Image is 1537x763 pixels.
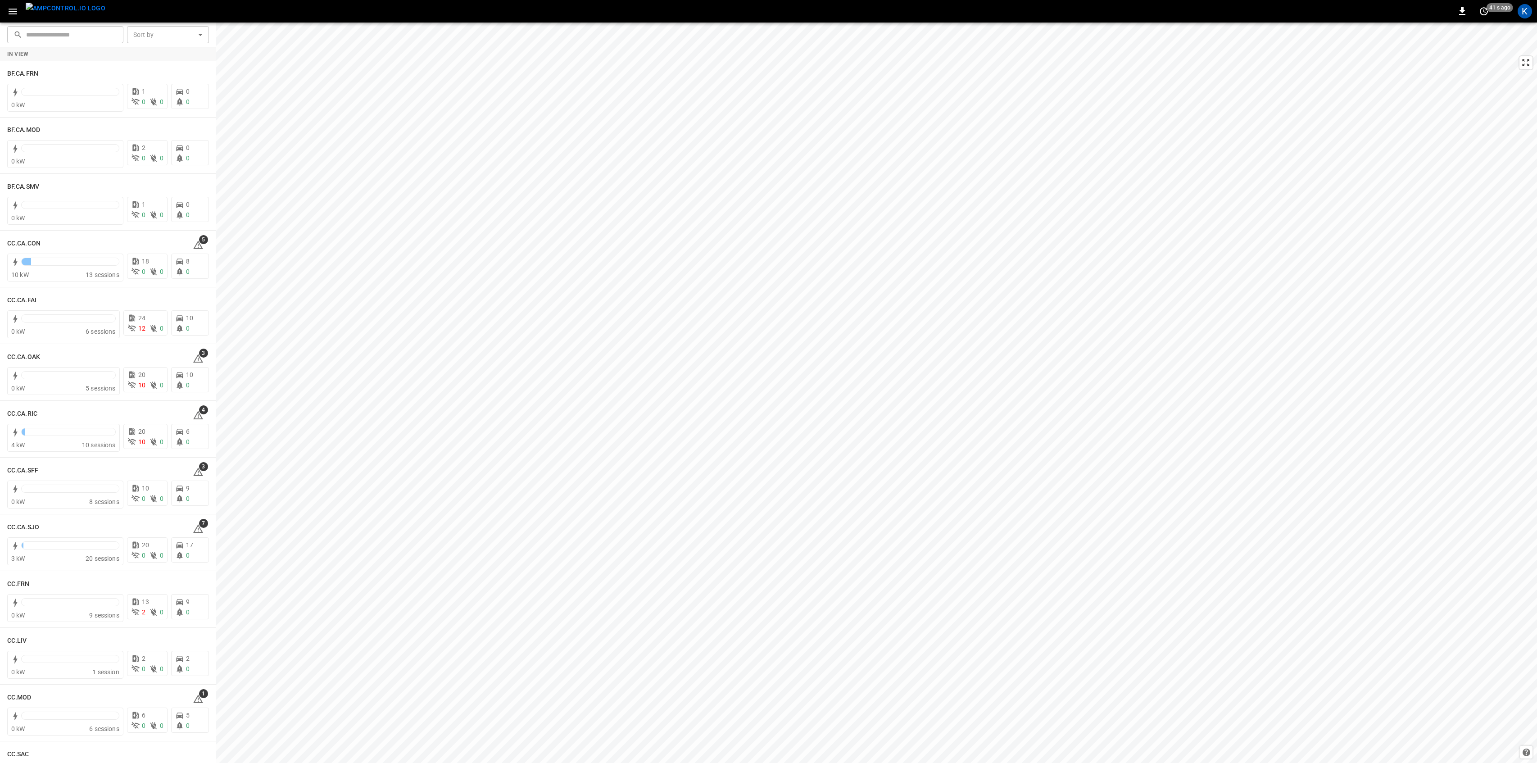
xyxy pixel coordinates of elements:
span: 9 [186,598,190,605]
span: 20 [138,428,145,435]
span: 6 sessions [86,328,116,335]
h6: CC.CA.OAK [7,352,40,362]
span: 10 [186,314,193,322]
span: 0 [186,665,190,672]
h6: CC.CA.SJO [7,522,39,532]
span: 41 s ago [1487,3,1513,12]
span: 0 [186,88,190,95]
span: 6 [142,712,145,719]
span: 0 [160,211,163,218]
span: 0 kW [11,158,25,165]
span: 0 [160,609,163,616]
span: 0 [186,325,190,332]
span: 17 [186,541,193,549]
span: 0 [186,381,190,389]
span: 0 [160,268,163,275]
span: 13 [142,598,149,605]
span: 3 [199,462,208,471]
span: 5 [199,235,208,244]
span: 13 sessions [86,271,119,278]
h6: CC.CA.RIC [7,409,37,419]
span: 9 [186,485,190,492]
span: 12 [138,325,145,332]
span: 9 sessions [89,612,119,619]
span: 0 [186,154,190,162]
span: 8 sessions [89,498,119,505]
h6: BF.CA.MOD [7,125,40,135]
strong: In View [7,51,29,57]
span: 0 [142,722,145,729]
span: 3 [199,349,208,358]
span: 24 [138,314,145,322]
span: 0 [160,98,163,105]
span: 0 kW [11,612,25,619]
div: profile-icon [1518,4,1532,18]
span: 5 sessions [86,385,116,392]
span: 0 [160,722,163,729]
span: 0 kW [11,498,25,505]
span: 0 [160,438,163,445]
span: 0 [186,552,190,559]
h6: CC.MOD [7,693,32,703]
span: 0 kW [11,328,25,335]
span: 4 kW [11,441,25,449]
span: 20 [142,541,149,549]
span: 10 [138,381,145,389]
span: 0 [142,211,145,218]
span: 20 sessions [86,555,119,562]
h6: CC.CA.FAI [7,295,36,305]
span: 0 [160,154,163,162]
span: 2 [142,144,145,151]
span: 0 kW [11,101,25,109]
span: 10 sessions [82,441,116,449]
span: 0 [142,98,145,105]
img: ampcontrol.io logo [26,3,105,14]
span: 0 [186,609,190,616]
span: 0 [142,154,145,162]
span: 0 [160,665,163,672]
h6: CC.CA.SFF [7,466,38,476]
span: 0 [142,268,145,275]
span: 0 [186,268,190,275]
span: 0 [186,144,190,151]
span: 0 [186,98,190,105]
span: 0 [186,495,190,502]
span: 2 [186,655,190,662]
span: 0 kW [11,214,25,222]
span: 0 [186,201,190,208]
h6: CC.FRN [7,579,30,589]
h6: CC.CA.CON [7,239,41,249]
span: 18 [142,258,149,265]
span: 0 [160,552,163,559]
h6: CC.LIV [7,636,27,646]
span: 0 [160,495,163,502]
span: 0 [142,552,145,559]
span: 0 kW [11,385,25,392]
span: 20 [138,371,145,378]
span: 2 [142,609,145,616]
button: set refresh interval [1477,4,1491,18]
h6: CC.SAC [7,749,29,759]
span: 0 [160,325,163,332]
h6: BF.CA.SMV [7,182,39,192]
span: 5 [186,712,190,719]
span: 6 sessions [89,725,119,732]
span: 6 [186,428,190,435]
span: 7 [199,519,208,528]
span: 1 [142,201,145,208]
span: 0 [142,495,145,502]
span: 4 [199,405,208,414]
span: 0 [186,211,190,218]
span: 3 kW [11,555,25,562]
span: 1 [199,689,208,698]
span: 2 [142,655,145,662]
span: 10 [138,438,145,445]
span: 0 [160,381,163,389]
h6: BF.CA.FRN [7,69,38,79]
span: 10 [186,371,193,378]
span: 0 kW [11,725,25,732]
span: 10 kW [11,271,29,278]
span: 0 [186,722,190,729]
span: 1 session [92,668,119,676]
span: 0 [142,665,145,672]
